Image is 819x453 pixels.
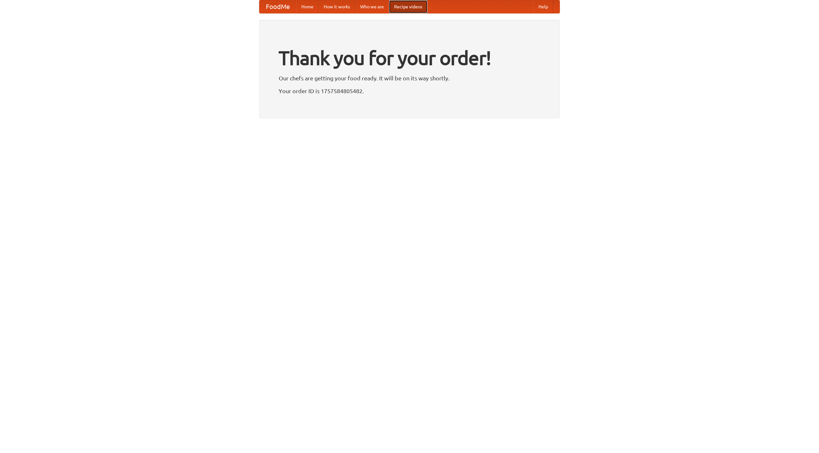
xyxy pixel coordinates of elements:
a: Recipe videos [389,0,427,13]
h1: Thank you for your order! [279,43,540,73]
a: How it works [319,0,355,13]
a: Home [296,0,319,13]
a: Help [533,0,553,13]
p: Your order ID is 1757584805482. [279,86,540,96]
a: Who we are [355,0,389,13]
p: Our chefs are getting your food ready. It will be on its way shortly. [279,73,540,83]
a: FoodMe [259,0,296,13]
